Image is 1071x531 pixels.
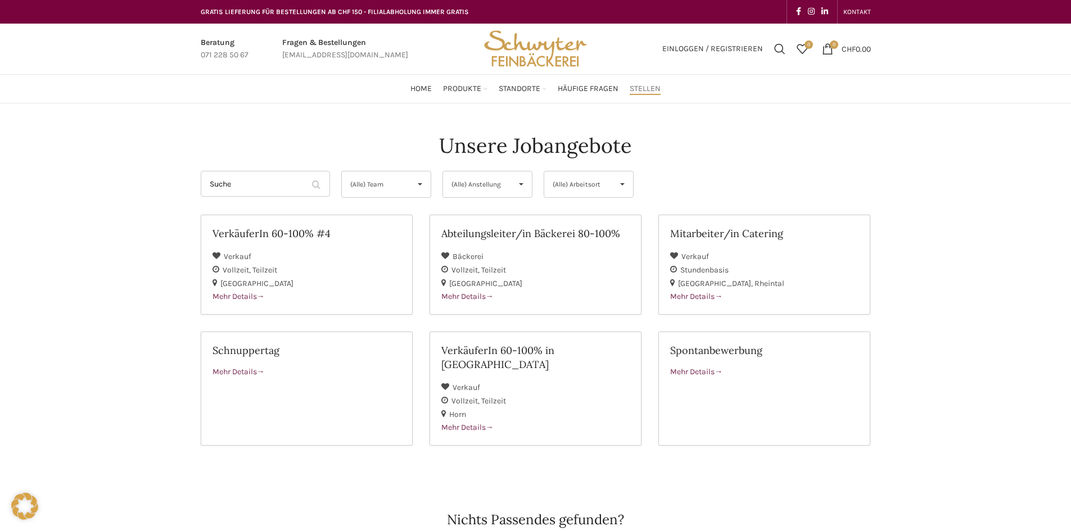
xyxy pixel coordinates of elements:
[201,171,330,197] input: Suche
[805,4,818,20] a: Instagram social link
[612,171,633,197] span: ▾
[451,396,481,406] span: Vollzeit
[480,43,590,53] a: Site logo
[658,215,870,315] a: Mitarbeiter/in Catering Verkauf Stundenbasis [GEOGRAPHIC_DATA] Rheintal Mehr Details
[441,226,630,240] h2: Abteilungsleiter/in Bäckerei 80-100%
[843,8,871,16] span: KONTAKT
[553,171,606,197] span: (Alle) Arbeitsort
[670,226,858,240] h2: Mitarbeiter/in Catering
[453,383,480,392] span: Verkauf
[842,44,871,53] bdi: 0.00
[791,38,814,60] a: 0
[842,44,856,53] span: CHF
[449,410,466,419] span: Horn
[213,226,401,240] h2: VerkäuferIn 60-100% #4
[838,1,876,23] div: Secondary navigation
[678,279,754,288] span: [GEOGRAPHIC_DATA]
[451,265,481,275] span: Vollzeit
[439,131,632,160] h4: Unsere Jobangebote
[558,78,618,100] a: Häufige Fragen
[441,343,630,371] h2: VerkäuferIn 60-100% in [GEOGRAPHIC_DATA]
[451,171,505,197] span: (Alle) Anstellung
[443,84,481,94] span: Produkte
[658,332,870,446] a: Spontanbewerbung Mehr Details
[224,252,251,261] span: Verkauf
[769,38,791,60] a: Suchen
[681,252,709,261] span: Verkauf
[662,45,763,53] span: Einloggen / Registrieren
[441,423,494,432] span: Mehr Details
[350,171,404,197] span: (Alle) Team
[793,4,805,20] a: Facebook social link
[441,292,494,301] span: Mehr Details
[816,38,876,60] a: 0 CHF0.00
[213,292,265,301] span: Mehr Details
[195,78,876,100] div: Main navigation
[818,4,832,20] a: Linkedin social link
[410,78,432,100] a: Home
[201,215,413,315] a: VerkäuferIn 60-100% #4 Verkauf Vollzeit Teilzeit [GEOGRAPHIC_DATA] Mehr Details
[680,265,729,275] span: Stundenbasis
[791,38,814,60] div: Meine Wunschliste
[201,8,469,16] span: GRATIS LIEFERUNG FÜR BESTELLUNGEN AB CHF 150 - FILIALABHOLUNG IMMER GRATIS
[410,84,432,94] span: Home
[201,37,248,62] a: Infobox link
[499,78,546,100] a: Standorte
[630,78,661,100] a: Stellen
[630,84,661,94] span: Stellen
[670,367,722,376] span: Mehr Details
[657,38,769,60] a: Einloggen / Registrieren
[843,1,871,23] a: KONTAKT
[201,332,413,446] a: Schnuppertag Mehr Details
[481,396,506,406] span: Teilzeit
[213,367,265,376] span: Mehr Details
[805,40,813,49] span: 0
[409,171,431,197] span: ▾
[453,252,483,261] span: Bäckerei
[670,292,722,301] span: Mehr Details
[213,343,401,357] h2: Schnuppertag
[558,84,618,94] span: Häufige Fragen
[449,279,522,288] span: [GEOGRAPHIC_DATA]
[430,332,641,446] a: VerkäuferIn 60-100% in [GEOGRAPHIC_DATA] Verkauf Vollzeit Teilzeit Horn Mehr Details
[670,343,858,357] h2: Spontanbewerbung
[201,513,871,527] h2: Nichts Passendes gefunden?
[510,171,532,197] span: ▾
[430,215,641,315] a: Abteilungsleiter/in Bäckerei 80-100% Bäckerei Vollzeit Teilzeit [GEOGRAPHIC_DATA] Mehr Details
[220,279,293,288] span: [GEOGRAPHIC_DATA]
[252,265,277,275] span: Teilzeit
[481,265,506,275] span: Teilzeit
[282,37,408,62] a: Infobox link
[480,24,590,74] img: Bäckerei Schwyter
[754,279,784,288] span: Rheintal
[830,40,838,49] span: 0
[223,265,252,275] span: Vollzeit
[499,84,540,94] span: Standorte
[443,78,487,100] a: Produkte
